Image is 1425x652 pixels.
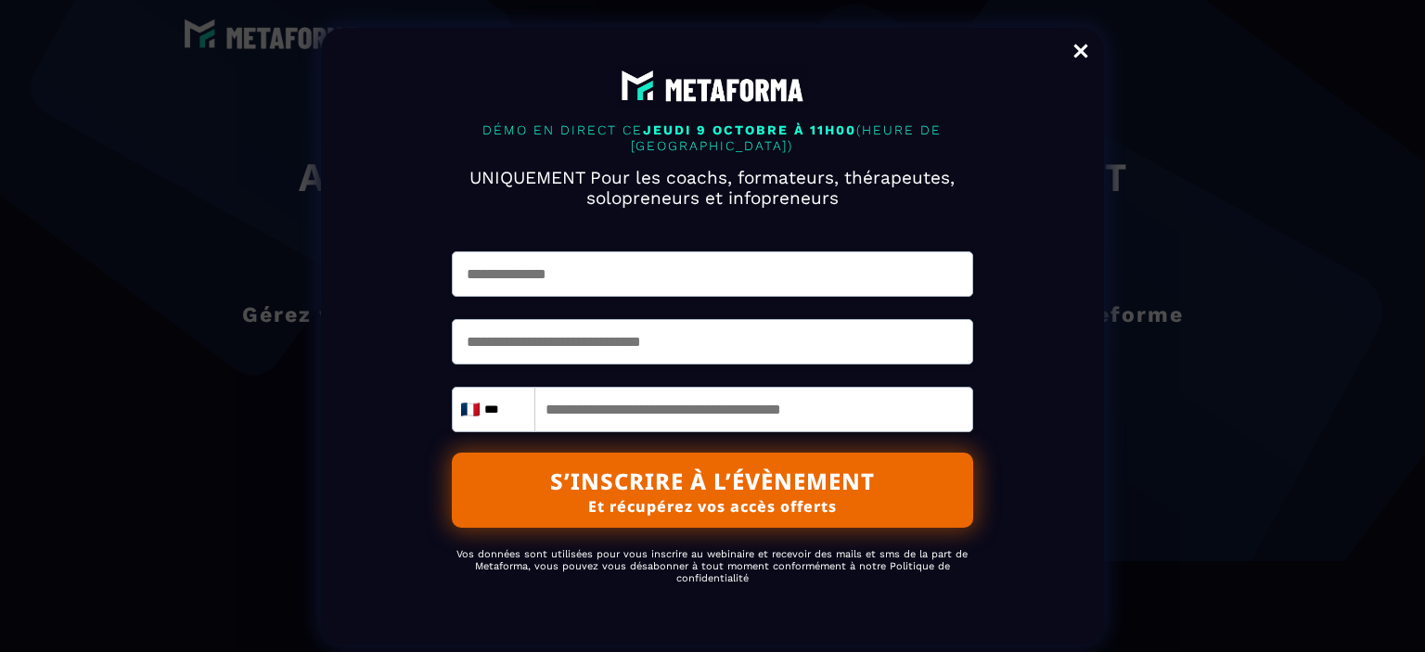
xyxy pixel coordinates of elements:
[616,65,808,108] img: abe9e435164421cb06e33ef15842a39e_e5ef653356713f0d7dd3797ab850248d_Capture_d%E2%80%99e%CC%81cran_2...
[643,122,856,137] span: JEUDI 9 OCTOBRE À 11H00
[438,118,988,159] p: DÉMO EN DIRECT CE (HEURE DE [GEOGRAPHIC_DATA])
[461,403,480,416] img: fr
[452,539,974,594] h2: Vos données sont utilisées pour vous inscrire au webinaire et recevoir des mails et sms de la par...
[1062,32,1099,73] a: Close
[438,159,988,220] h2: UNIQUEMENT Pour les coachs, formateurs, thérapeutes, solopreneurs et infopreneurs
[452,453,974,528] button: S’INSCRIRE À L’ÉVÈNEMENTEt récupérez vos accès offerts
